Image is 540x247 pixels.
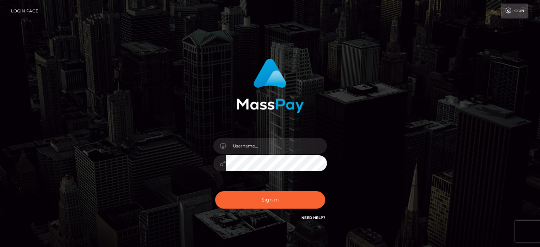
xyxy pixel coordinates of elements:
[301,215,325,220] a: Need Help?
[11,4,38,18] a: Login Page
[236,59,304,113] img: MassPay Login
[226,138,327,154] input: Username...
[215,191,325,209] button: Sign in
[501,4,528,18] a: Login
